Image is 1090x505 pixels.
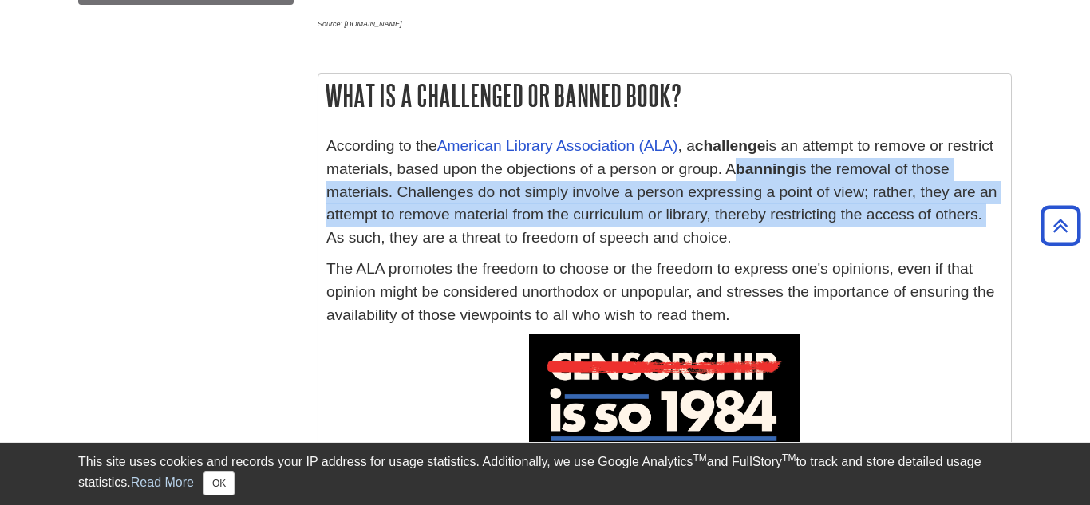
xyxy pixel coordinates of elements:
a: Back to Top [1035,215,1086,236]
sup: TM [693,452,706,464]
a: American Library Association (ALA) [437,137,678,154]
em: Source: [DOMAIN_NAME] [318,20,402,28]
sup: TM [782,452,796,464]
p: According to the , a is an attempt to remove or restrict materials, based upon the objections of ... [326,135,1003,250]
strong: challenge [695,137,766,154]
h2: What is a Challenged or Banned Book? [318,74,1011,116]
p: The ALA promotes the freedom to choose or the freedom to express one's opinions, even if that opi... [326,258,1003,326]
button: Close [203,471,235,495]
div: This site uses cookies and records your IP address for usage statistics. Additionally, we use Goo... [78,452,1012,495]
strong: banning [736,160,796,177]
a: Read More [131,475,194,489]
